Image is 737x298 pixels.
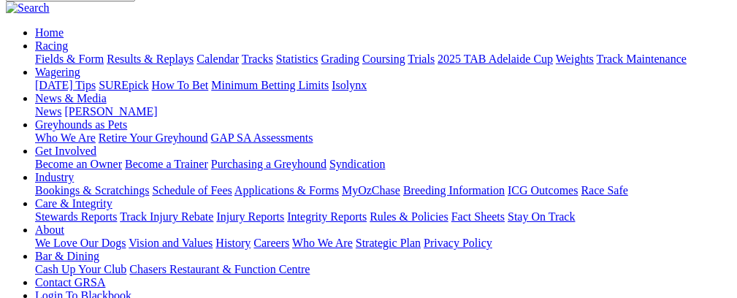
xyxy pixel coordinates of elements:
a: Fact Sheets [451,210,505,223]
a: Trials [408,53,435,65]
a: Care & Integrity [35,197,112,210]
a: Weights [556,53,594,65]
div: News & Media [35,105,731,118]
div: Wagering [35,79,731,92]
a: Retire Your Greyhound [99,131,208,144]
a: [DATE] Tips [35,79,96,91]
a: Home [35,26,64,39]
a: Statistics [276,53,318,65]
a: Strategic Plan [356,237,421,249]
img: Search [6,1,50,15]
a: Greyhounds as Pets [35,118,127,131]
a: Industry [35,171,74,183]
a: Contact GRSA [35,276,105,289]
a: History [215,237,251,249]
a: Grading [321,53,359,65]
a: Track Injury Rebate [120,210,213,223]
a: Breeding Information [403,184,505,196]
a: Careers [253,237,289,249]
a: Privacy Policy [424,237,492,249]
a: Vision and Values [129,237,213,249]
a: Chasers Restaurant & Function Centre [129,263,310,275]
a: Track Maintenance [597,53,687,65]
a: [PERSON_NAME] [64,105,157,118]
a: Coursing [362,53,405,65]
a: Calendar [196,53,239,65]
a: Stewards Reports [35,210,117,223]
a: Racing [35,39,68,52]
a: Wagering [35,66,80,78]
div: Greyhounds as Pets [35,131,731,145]
a: Get Involved [35,145,96,157]
a: Results & Replays [107,53,194,65]
a: How To Bet [152,79,209,91]
a: Integrity Reports [287,210,367,223]
a: Bookings & Scratchings [35,184,149,196]
a: News & Media [35,92,107,104]
a: Who We Are [35,131,96,144]
a: MyOzChase [342,184,400,196]
a: Applications & Forms [234,184,339,196]
a: GAP SA Assessments [211,131,313,144]
a: 2025 TAB Adelaide Cup [438,53,553,65]
div: Care & Integrity [35,210,731,223]
a: Become an Owner [35,158,122,170]
a: News [35,105,61,118]
a: Minimum Betting Limits [211,79,329,91]
a: Tracks [242,53,273,65]
a: Schedule of Fees [152,184,232,196]
a: We Love Our Dogs [35,237,126,249]
a: Fields & Form [35,53,104,65]
div: About [35,237,731,250]
div: Industry [35,184,731,197]
a: About [35,223,64,236]
a: Isolynx [332,79,367,91]
a: Race Safe [581,184,627,196]
a: ICG Outcomes [508,184,578,196]
a: SUREpick [99,79,148,91]
div: Get Involved [35,158,731,171]
div: Bar & Dining [35,263,731,276]
a: Become a Trainer [125,158,208,170]
a: Purchasing a Greyhound [211,158,327,170]
a: Who We Are [292,237,353,249]
div: Racing [35,53,731,66]
a: Syndication [329,158,385,170]
a: Bar & Dining [35,250,99,262]
a: Cash Up Your Club [35,263,126,275]
a: Injury Reports [216,210,284,223]
a: Stay On Track [508,210,575,223]
a: Rules & Policies [370,210,448,223]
